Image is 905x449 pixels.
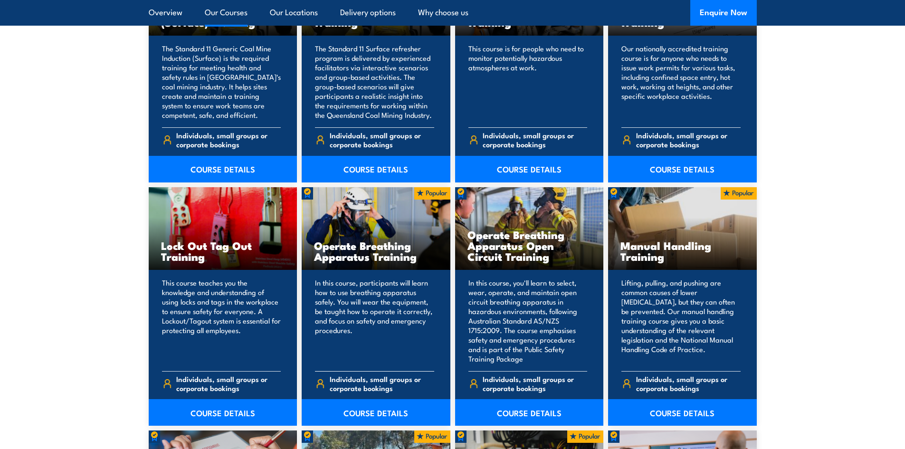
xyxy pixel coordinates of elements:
span: Individuals, small groups or corporate bookings [330,131,434,149]
p: The Standard 11 Generic Coal Mine Induction (Surface) is the required training for meeting health... [162,44,281,120]
span: Individuals, small groups or corporate bookings [330,374,434,392]
a: COURSE DETAILS [608,156,757,182]
span: Individuals, small groups or corporate bookings [176,131,281,149]
a: COURSE DETAILS [455,156,604,182]
a: COURSE DETAILS [149,156,297,182]
a: COURSE DETAILS [608,399,757,426]
span: Individuals, small groups or corporate bookings [483,374,587,392]
p: Lifting, pulling, and pushing are common causes of lower [MEDICAL_DATA], but they can often be pr... [621,278,741,363]
a: COURSE DETAILS [302,399,450,426]
p: This course is for people who need to monitor potentially hazardous atmospheres at work. [468,44,588,120]
p: Our nationally accredited training course is for anyone who needs to issue work permits for vario... [621,44,741,120]
a: COURSE DETAILS [455,399,604,426]
span: Individuals, small groups or corporate bookings [483,131,587,149]
h3: Operate Breathing Apparatus Training [314,240,438,262]
p: The Standard 11 Surface refresher program is delivered by experienced facilitators via interactiv... [315,44,434,120]
p: In this course, participants will learn how to use breathing apparatus safely. You will wear the ... [315,278,434,363]
p: In this course, you'll learn to select, wear, operate, and maintain open circuit breathing appara... [468,278,588,363]
h3: Gas Test Atmospheres Training [467,6,591,28]
span: Individuals, small groups or corporate bookings [636,374,741,392]
h3: Manual Handling Training [620,240,744,262]
span: Individuals, small groups or corporate bookings [636,131,741,149]
h3: Operate Breathing Apparatus Open Circuit Training [467,229,591,262]
a: COURSE DETAILS [149,399,297,426]
p: This course teaches you the knowledge and understanding of using locks and tags in the workplace ... [162,278,281,363]
span: Individuals, small groups or corporate bookings [176,374,281,392]
a: COURSE DETAILS [302,156,450,182]
h3: Lock Out Tag Out Training [161,240,285,262]
h3: Issue Work Permits Training [620,6,744,28]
